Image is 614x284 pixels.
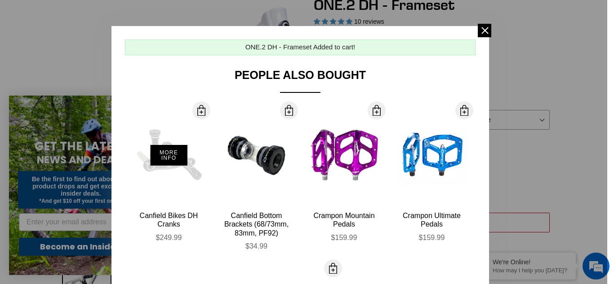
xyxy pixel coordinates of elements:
div: Minimize live chat window [147,4,169,26]
span: $34.99 [245,242,267,250]
span: $249.99 [156,234,182,241]
div: ONE.2 DH - Frameset Added to cart! [245,42,355,52]
div: Crampon Mountain Pedals [307,211,381,228]
span: $159.99 [331,234,357,241]
img: Canfield-Bottom-Bracket-73mm-Shopify_large.jpg [219,118,294,192]
span: We're online! [52,85,124,175]
div: Canfield Bottom Brackets (68/73mm, 83mm, PF92) [219,211,294,237]
div: People Also Bought [125,69,476,93]
div: Canfield Bikes DH Cranks [132,211,206,228]
div: Chat with us now [60,50,165,62]
div: Crampon Ultimate Pedals [395,211,469,228]
button: More Info [150,145,187,166]
img: Canfield-Crampon-Ultimate-Blue_large.jpg [395,118,469,192]
textarea: Type your message and hit 'Enter' [4,189,171,220]
span: $159.99 [419,234,445,241]
img: d_696896380_company_1647369064580_696896380 [29,45,51,67]
img: Canfield-Crampon-Mountain-Purple-Shopify_large.jpg [307,118,381,192]
div: Navigation go back [10,49,23,63]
